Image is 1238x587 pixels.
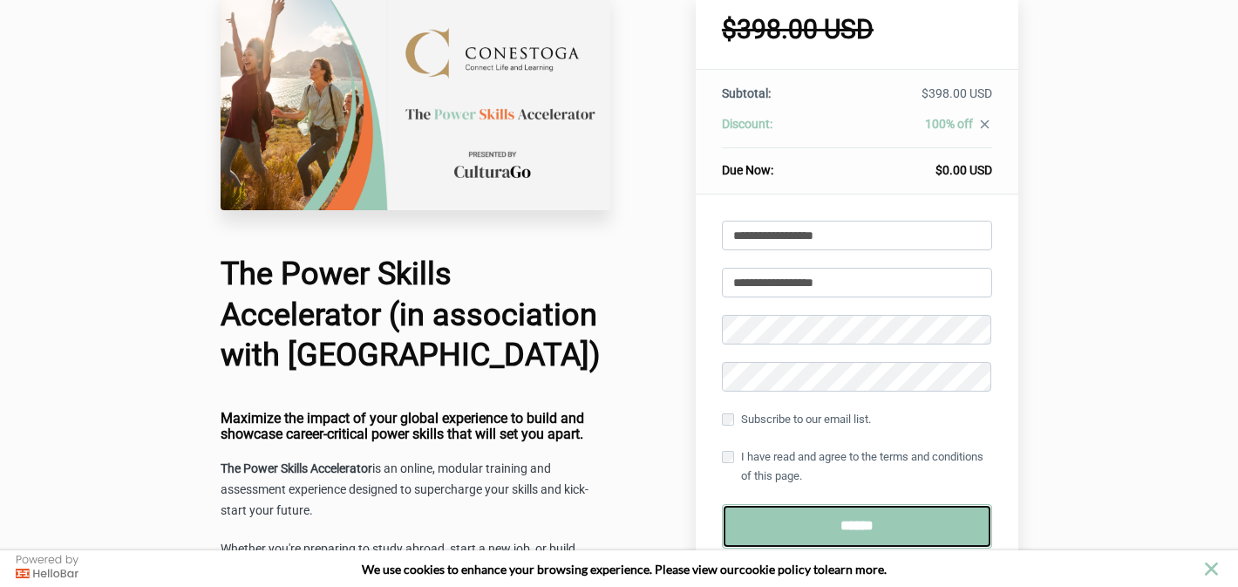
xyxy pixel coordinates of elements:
span: 100% off [925,117,973,131]
input: Subscribe to our email list. [722,413,734,426]
a: close [973,117,992,136]
h4: Maximize the impact of your global experience to build and showcase career-critical power skills ... [221,411,611,441]
input: I have read and agree to the terms and conditions of this page. [722,451,734,463]
h1: $398.00 USD [722,17,992,43]
i: close [977,117,992,132]
strong: to [813,562,825,577]
th: Due Now: [722,148,835,180]
span: learn more. [825,562,887,577]
td: $398.00 USD [835,85,991,115]
a: cookie policy [739,562,811,577]
label: Subscribe to our email list. [722,410,871,429]
p: is an online, modular training and assessment experience designed to supercharge your skills and ... [221,459,611,522]
button: close [1201,558,1222,580]
label: I have read and agree to the terms and conditions of this page. [722,447,992,486]
h1: The Power Skills Accelerator (in association with [GEOGRAPHIC_DATA]) [221,254,611,376]
th: Discount: [722,115,835,148]
strong: The Power Skills Accelerator [221,461,372,475]
span: Subtotal: [722,86,771,100]
span: $0.00 USD [935,163,992,177]
span: We use cookies to enhance your browsing experience. Please view our [362,562,739,577]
